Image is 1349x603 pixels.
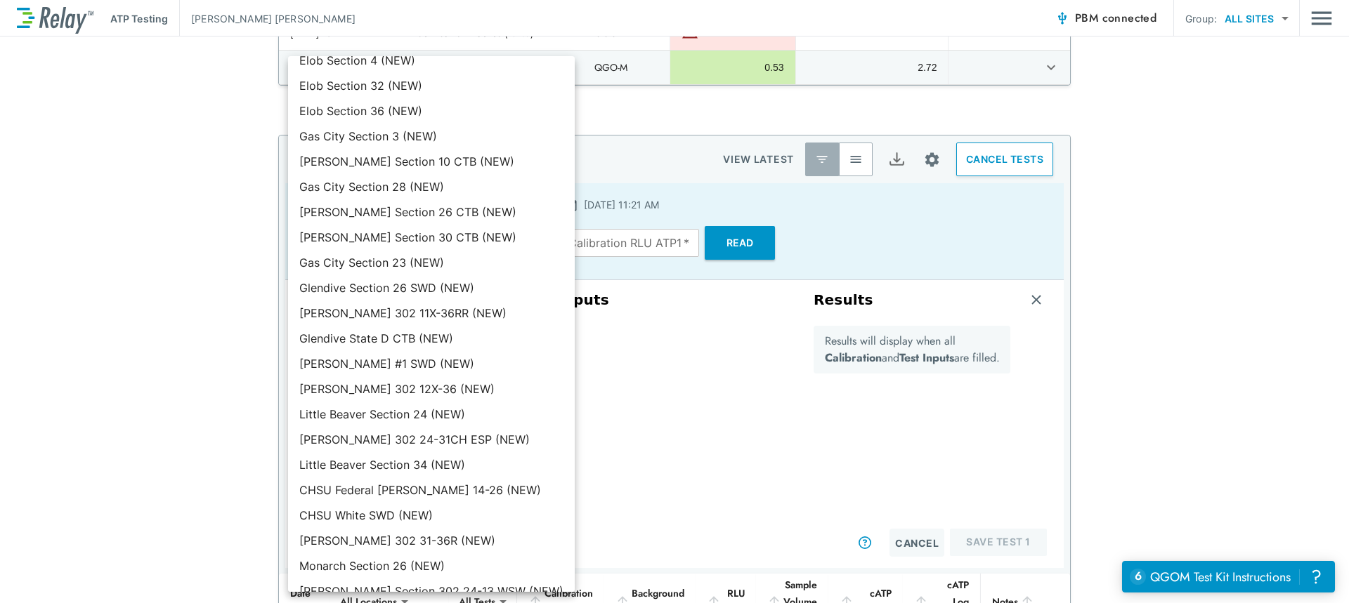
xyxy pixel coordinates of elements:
li: Elob Section 32 (NEW) [288,73,575,98]
li: CHSU White SWD (NEW) [288,503,575,528]
li: [PERSON_NAME] 302 31-36R (NEW) [288,528,575,553]
li: [PERSON_NAME] 302 12X-36 (NEW) [288,376,575,402]
li: Gas City Section 3 (NEW) [288,124,575,149]
iframe: Resource center [1122,561,1335,592]
li: [PERSON_NAME] 302 24-31CH ESP (NEW) [288,427,575,452]
li: Elob Section 4 (NEW) [288,48,575,73]
li: Gas City Section 23 (NEW) [288,250,575,275]
li: Monarch Section 26 (NEW) [288,553,575,578]
li: [PERSON_NAME] 302 11X-36RR (NEW) [288,300,575,326]
li: Little Beaver Section 34 (NEW) [288,452,575,477]
li: [PERSON_NAME] Section 10 CTB (NEW) [288,149,575,174]
li: Gas City Section 28 (NEW) [288,174,575,199]
li: Glendive Section 26 SWD (NEW) [288,275,575,300]
li: Elob Section 36 (NEW) [288,98,575,124]
li: [PERSON_NAME] Section 30 CTB (NEW) [288,225,575,250]
li: [PERSON_NAME] #1 SWD (NEW) [288,351,575,376]
li: Little Beaver Section 24 (NEW) [288,402,575,427]
li: CHSU Federal [PERSON_NAME] 14-26 (NEW) [288,477,575,503]
li: Glendive State D CTB (NEW) [288,326,575,351]
li: [PERSON_NAME] Section 26 CTB (NEW) [288,199,575,225]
